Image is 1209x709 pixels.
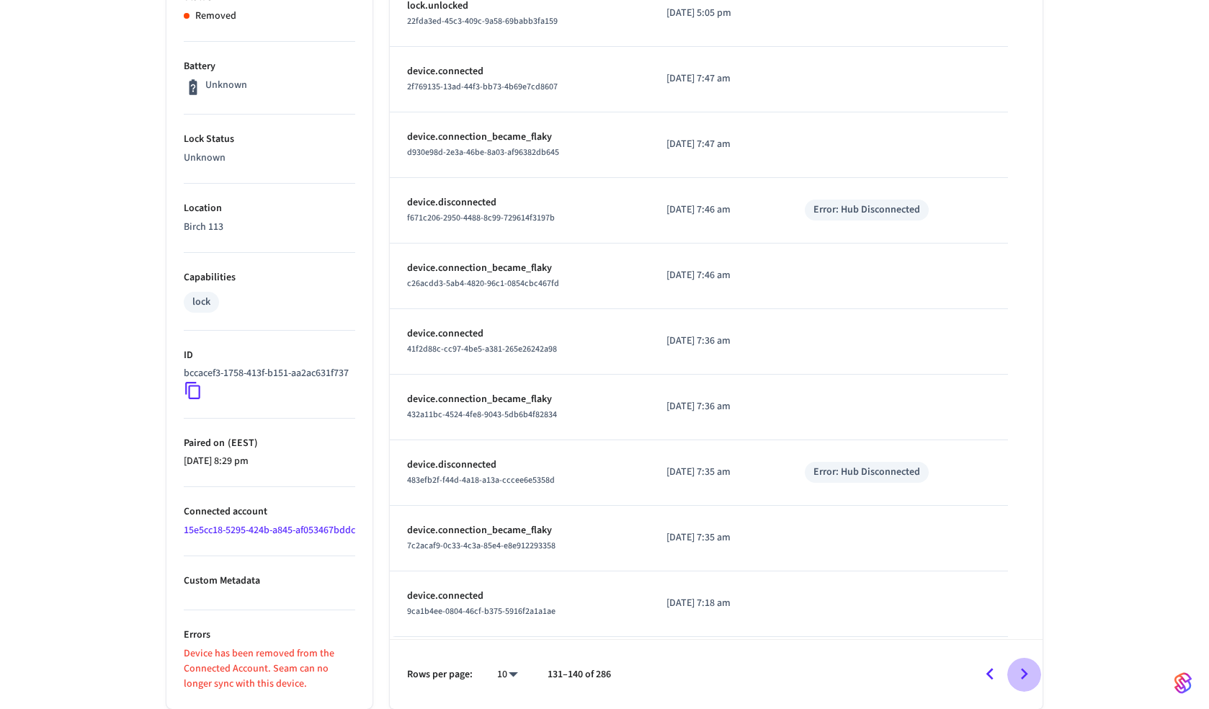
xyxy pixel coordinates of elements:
img: SeamLogoGradient.69752ec5.svg [1174,672,1192,695]
p: Paired on [184,436,355,451]
div: Error: Hub Disconnected [813,465,920,480]
p: [DATE] 7:47 am [666,71,770,86]
p: Unknown [184,151,355,166]
span: 41f2d88c-cc97-4be5-a381-265e26242a98 [407,343,557,355]
p: [DATE] 7:35 am [666,465,770,480]
p: bccacef3-1758-413f-b151-aa2ac631f737 [184,366,349,381]
button: Go to next page [1007,657,1041,691]
p: Unknown [205,78,247,93]
p: [DATE] 7:47 am [666,137,770,152]
p: 131–140 of 286 [548,667,611,682]
p: Rows per page: [407,667,473,682]
p: device.connection_became_flaky [407,261,632,276]
p: [DATE] 7:36 am [666,399,770,414]
p: Removed [195,9,236,24]
p: device.connection_became_flaky [407,523,632,538]
p: [DATE] 8:29 pm [184,454,355,469]
p: device.disconnected [407,195,632,210]
p: device.connected [407,589,632,604]
p: [DATE] 7:36 am [666,334,770,349]
p: Lock Status [184,132,355,147]
span: 483efb2f-f44d-4a18-a13a-cccee6e5358d [407,474,555,486]
p: Device has been removed from the Connected Account. Seam can no longer sync with this device. [184,646,355,692]
p: device.connection_became_flaky [407,392,632,407]
span: d930e98d-2e3a-46be-8a03-af96382db645 [407,146,559,159]
p: Birch 113 [184,220,355,235]
p: device.connected [407,64,632,79]
div: lock [192,295,210,310]
p: [DATE] 7:18 am [666,596,770,611]
p: [DATE] 7:35 am [666,530,770,545]
p: [DATE] 5:05 pm [666,6,770,21]
p: ID [184,348,355,363]
div: 10 [490,664,525,685]
p: Battery [184,59,355,74]
a: 15e5cc18-5295-424b-a845-af053467bddc [184,523,355,538]
p: device.disconnected [407,458,632,473]
p: device.connection_became_flaky [407,130,632,145]
p: Custom Metadata [184,574,355,589]
p: Connected account [184,504,355,520]
div: Error: Hub Disconnected [813,202,920,218]
button: Go to previous page [973,657,1007,691]
span: 9ca1b4ee-0804-46cf-b375-5916f2a1a1ae [407,605,556,617]
p: [DATE] 7:46 am [666,202,770,218]
span: 432a11bc-4524-4fe8-9043-5db6b4f82834 [407,409,557,421]
p: Errors [184,628,355,643]
p: [DATE] 7:46 am [666,268,770,283]
span: f671c206-2950-4488-8c99-729614f3197b [407,212,555,224]
span: 2f769135-13ad-44f3-bb73-4b69e7cd8607 [407,81,558,93]
span: c26acdd3-5ab4-4820-96c1-0854cbc467fd [407,277,559,290]
p: Location [184,201,355,216]
p: Capabilities [184,270,355,285]
span: 7c2acaf9-0c33-4c3a-85e4-e8e912293358 [407,540,556,552]
span: ( EEST ) [225,436,258,450]
span: 22fda3ed-45c3-409c-9a58-69babb3fa159 [407,15,558,27]
p: device.connected [407,326,632,342]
